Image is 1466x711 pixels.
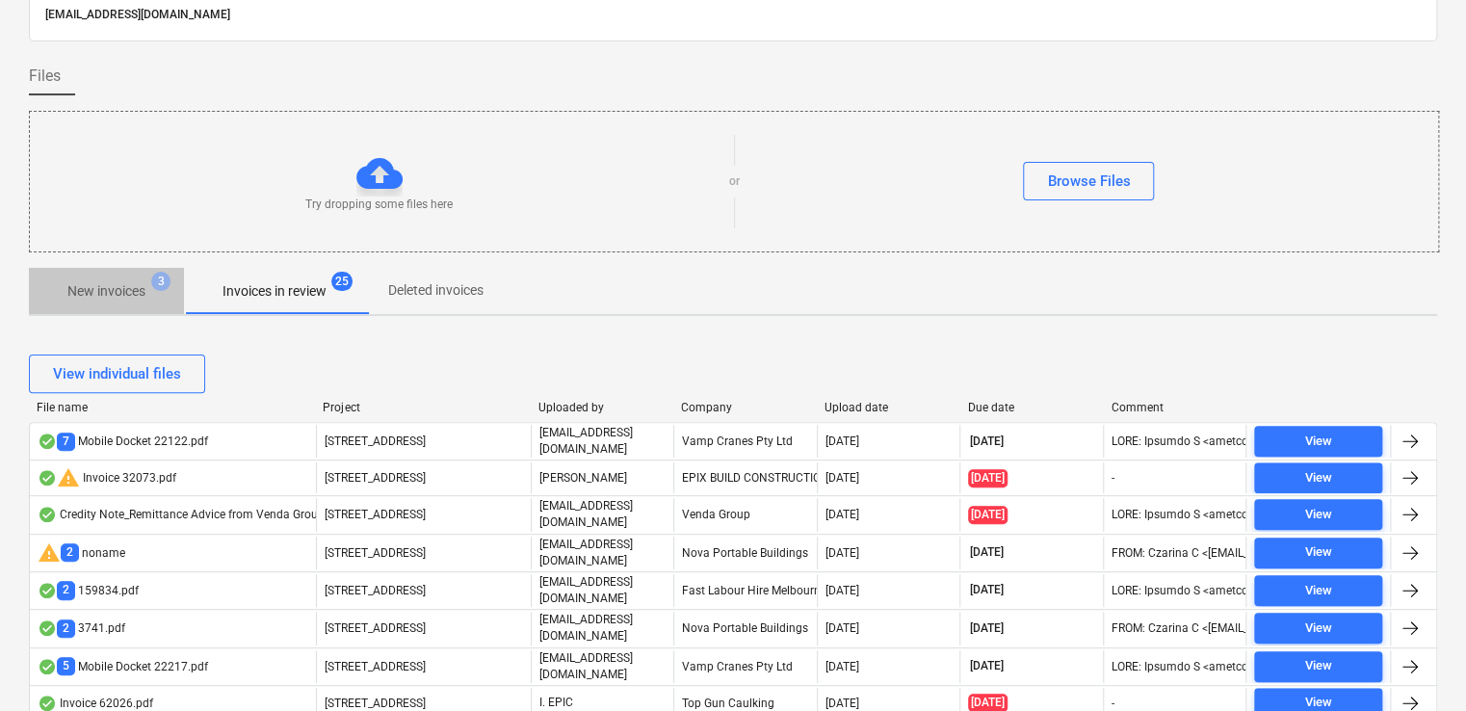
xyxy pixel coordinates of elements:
span: 248 Bay Rd, Sandringham [325,621,426,635]
div: [DATE] [825,660,859,673]
div: Nova Portable Buildings [673,612,816,645]
button: View individual files [29,355,205,393]
span: [DATE] [968,434,1006,450]
span: 7 [57,433,75,451]
p: New invoices [67,281,145,302]
div: Credity Note_Remittance Advice from Venda Group Pty Ltd [DATE].pdf [38,507,421,522]
div: OCR finished [38,620,57,636]
iframe: Chat Widget [1370,619,1466,711]
div: Uploaded by [537,401,666,414]
p: [EMAIL_ADDRESS][DOMAIN_NAME] [539,498,666,531]
div: [DATE] [825,546,859,560]
span: 25 [331,272,353,291]
div: Company [681,401,809,414]
div: OCR finished [38,507,57,522]
div: Vamp Cranes Pty Ltd [673,650,816,683]
button: View [1254,575,1382,606]
div: [DATE] [825,697,859,710]
div: File name [37,401,307,414]
div: [DATE] [825,584,859,597]
span: 76 Beach Rd, Sandringham [325,660,426,673]
button: Browse Files [1023,162,1154,200]
span: 248 Bay Rd, Sandringham [325,471,426,485]
div: Browse Files [1047,169,1130,194]
div: Upload date [825,401,953,414]
div: Mobile Docket 22122.pdf [38,433,208,451]
span: [DATE] [968,544,1006,561]
span: 3 [151,272,170,291]
button: View [1254,462,1382,493]
div: [DATE] [825,508,859,521]
div: OCR finished [38,696,57,711]
div: View [1304,431,1331,453]
p: [PERSON_NAME] [539,470,627,487]
div: View [1304,618,1331,640]
p: I. EPIC [539,695,573,711]
p: [EMAIL_ADDRESS][DOMAIN_NAME] [539,612,666,645]
span: 248 Bay Rd, Sandringham [325,546,426,560]
div: Invoice 32073.pdf [38,466,176,489]
div: - [1112,471,1114,485]
span: warning [38,541,61,565]
p: [EMAIL_ADDRESS][DOMAIN_NAME] [45,5,1421,25]
div: View individual files [53,361,181,386]
button: View [1254,613,1382,644]
div: View [1304,504,1331,526]
div: Vamp Cranes Pty Ltd [673,425,816,458]
div: EPIX BUILD CONSTRUCTION GROUP PTY LTD [673,462,816,493]
div: View [1304,541,1331,564]
div: OCR finished [38,659,57,674]
div: Invoice 62026.pdf [38,696,153,711]
div: OCR finished [38,583,57,598]
span: 76 Beach Rd, Sandringham [325,434,426,448]
div: View [1304,467,1331,489]
div: View [1304,580,1331,602]
div: Project [323,401,522,414]
div: OCR finished [38,434,57,449]
button: View [1254,538,1382,568]
p: [EMAIL_ADDRESS][DOMAIN_NAME] [539,537,666,569]
div: View [1304,655,1331,677]
span: 76 Beach Rd, Sandringham [325,584,426,597]
span: 2 [57,619,75,638]
div: [DATE] [825,471,859,485]
p: [EMAIL_ADDRESS][DOMAIN_NAME] [539,574,666,607]
div: [DATE] [825,621,859,635]
span: 76 Beach Rd, Sandringham [325,697,426,710]
div: Fast Labour Hire Melbourne Pty Ltd [673,574,816,607]
div: [DATE] [825,434,859,448]
div: 3741.pdf [38,619,125,638]
span: 248 Bay Rd, Sandringham [325,508,426,521]
div: OCR finished [38,470,57,486]
div: Mobile Docket 22217.pdf [38,657,208,675]
span: 2 [61,543,79,562]
span: [DATE] [968,469,1008,487]
p: Try dropping some files here [305,197,453,213]
span: [DATE] [968,658,1006,674]
div: Nova Portable Buildings [673,537,816,569]
span: 2 [57,581,75,599]
span: [DATE] [968,620,1006,637]
div: - [1112,697,1114,710]
p: or [729,173,740,190]
div: Venda Group [673,498,816,531]
div: 159834.pdf [38,581,139,599]
button: View [1254,426,1382,457]
div: Try dropping some files hereorBrowse Files [29,111,1439,252]
div: Comment [1111,401,1239,414]
p: Invoices in review [223,281,327,302]
span: Files [29,65,61,88]
button: View [1254,499,1382,530]
p: Deleted invoices [388,280,484,301]
p: [EMAIL_ADDRESS][DOMAIN_NAME] [539,425,666,458]
span: 5 [57,657,75,675]
span: warning [57,466,80,489]
span: [DATE] [968,506,1008,524]
div: noname [38,541,125,565]
p: [EMAIL_ADDRESS][DOMAIN_NAME] [539,650,666,683]
button: View [1254,651,1382,682]
span: [DATE] [968,582,1006,598]
div: Due date [968,401,1096,414]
